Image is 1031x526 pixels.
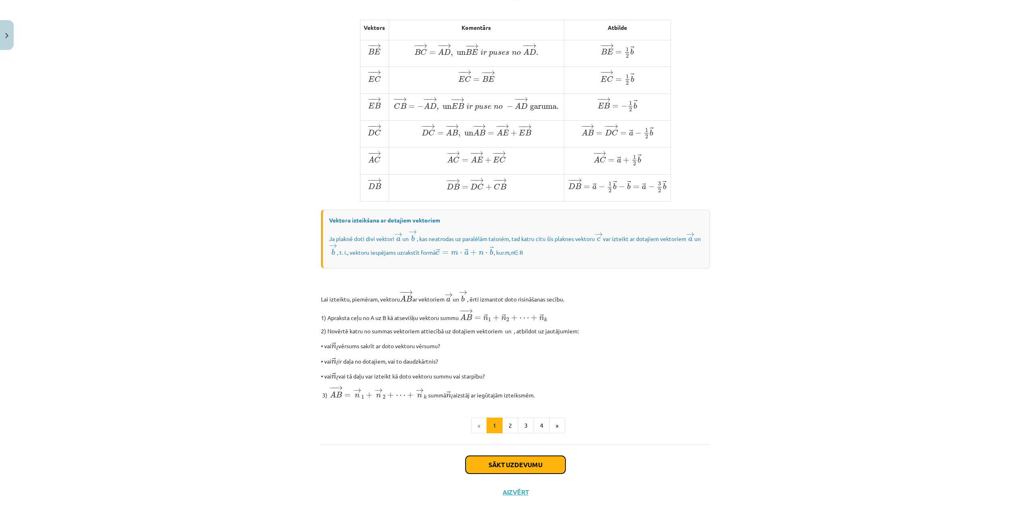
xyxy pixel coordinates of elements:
span: − [495,151,496,156]
span: → [602,98,611,102]
span: − [603,44,604,49]
span: = [442,252,449,255]
span: − [493,178,499,183]
span: → [373,124,381,129]
span: = [615,79,622,82]
span: = [488,132,494,135]
button: Sākt uzdevumu [466,456,565,474]
span: Ja plaknē doti divi vektori un , kas neatrodas uz paralēlām taisnēm, tad katru citu šīs plaknes v... [329,235,701,256]
span: A [447,156,453,163]
span: = [437,132,444,135]
span: − [440,44,442,49]
span: → [662,181,667,187]
span: − [402,290,403,295]
span: + [511,131,517,137]
span: C [453,156,460,163]
span: b [331,249,335,255]
span: E [477,157,483,163]
span: E [472,49,478,55]
span: → [586,124,594,129]
span: − [468,44,469,49]
span: 2 [645,135,648,139]
span: b [631,76,634,82]
span: → [470,44,478,49]
span: − [458,71,464,75]
span: A [515,103,521,109]
span: m [451,251,458,255]
span: → [476,178,484,183]
span: A [400,295,406,302]
span: D [605,130,612,136]
span: − [424,124,426,129]
span: − [597,98,603,102]
span: o [517,51,521,55]
span: − [581,124,587,129]
span: − [481,71,488,76]
span: − [370,71,371,75]
span: A [368,156,374,163]
span: + [470,250,477,256]
span: − [514,98,521,102]
span: E [600,76,607,82]
span: B [604,103,610,109]
span: → [419,44,427,49]
span: D [470,184,477,190]
span: 1 [626,74,629,79]
span: B [575,183,581,189]
span: − [600,71,607,75]
span: C [429,129,435,136]
span: − [370,98,371,102]
span: → [627,181,631,187]
span: = [584,186,590,189]
span: b [613,183,617,189]
span: → [650,127,654,133]
span: B [400,103,406,109]
span: E [598,103,604,109]
span: C [374,156,381,163]
span: − [416,44,418,49]
span: 2 [658,188,661,193]
span: B [453,184,460,190]
span: → [595,232,603,237]
span: → [373,151,381,156]
span: → [463,71,471,75]
span: − [399,290,406,295]
span: 2 [633,162,636,166]
span: − [593,151,599,156]
span: − [414,44,420,49]
span: s [484,105,488,109]
span: . [536,52,538,55]
span: C [375,76,381,82]
span: b [630,48,634,55]
span: A [438,49,444,55]
span: B [414,49,420,55]
span: − [496,124,502,129]
span: , [451,52,453,57]
span: − [522,44,529,49]
span: B [479,130,485,136]
span: D [368,130,375,136]
span: p [475,105,479,111]
span: b [411,235,415,241]
span: ⋅ [460,252,462,255]
span: − [423,98,429,102]
button: 1 [487,418,503,434]
span: → [524,125,532,129]
span: = [608,159,615,162]
span: − [447,151,453,156]
span: 1 [633,155,636,160]
span: A [424,103,430,109]
span: a [629,132,634,136]
span: → [630,73,634,79]
span: B [375,183,381,189]
span: 1 [629,101,632,105]
span: A [523,49,529,55]
span: → [427,124,435,129]
span: 2 [609,188,611,193]
span: − [621,104,627,110]
span: r [483,51,487,55]
span: 2 [626,54,629,58]
span: − [417,104,424,110]
span: − [492,151,499,156]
